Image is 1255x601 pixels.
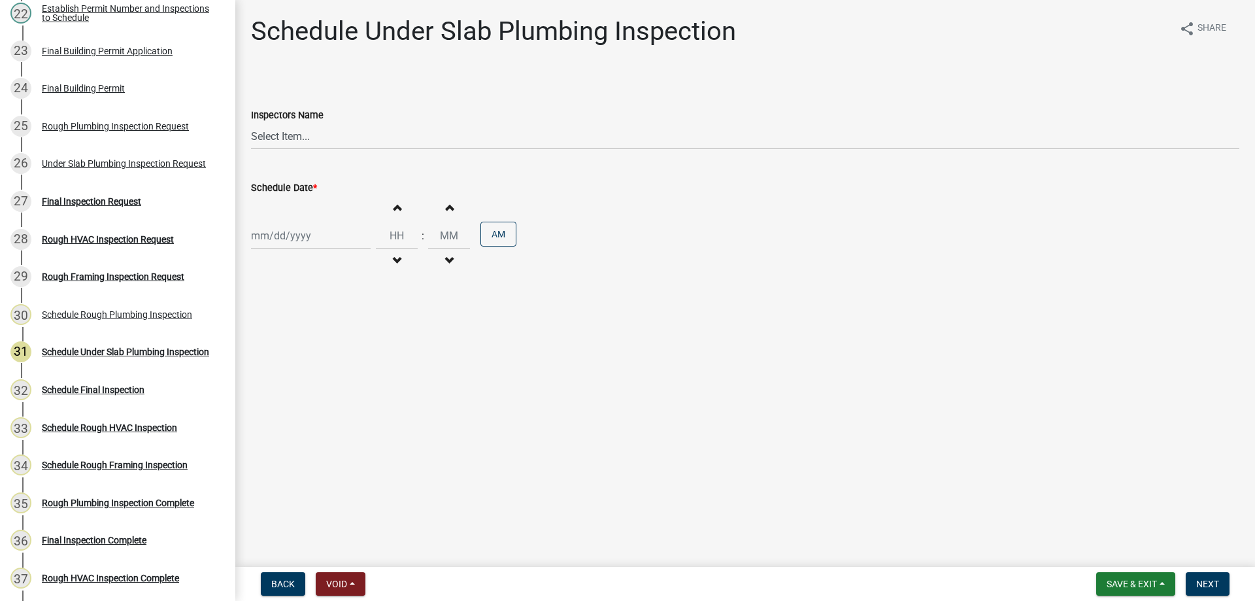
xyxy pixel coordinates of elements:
div: 23 [10,41,31,61]
div: Final Building Permit Application [42,46,173,56]
span: Back [271,579,295,589]
div: 35 [10,492,31,513]
div: 26 [10,153,31,174]
input: Minutes [428,222,470,249]
label: Schedule Date [251,184,317,193]
div: 27 [10,191,31,212]
div: Schedule Under Slab Plumbing Inspection [42,347,209,356]
span: Share [1197,21,1226,37]
i: share [1179,21,1195,37]
div: Under Slab Plumbing Inspection Request [42,159,206,168]
div: Schedule Rough Framing Inspection [42,460,188,470]
div: Final Building Permit [42,84,125,93]
div: 37 [10,568,31,589]
input: Hours [376,222,418,249]
div: 32 [10,379,31,400]
div: Final Inspection Complete [42,536,146,545]
span: Void [326,579,347,589]
button: Void [316,572,365,596]
div: Schedule Rough Plumbing Inspection [42,310,192,319]
div: Rough Plumbing Inspection Complete [42,498,194,507]
div: 34 [10,455,31,475]
div: 22 [10,3,31,24]
div: Rough HVAC Inspection Complete [42,574,179,583]
div: : [418,228,428,244]
div: Rough Framing Inspection Request [42,272,184,281]
button: Back [261,572,305,596]
h1: Schedule Under Slab Plumbing Inspection [251,16,736,47]
div: 25 [10,116,31,137]
span: Next [1196,579,1219,589]
div: Establish Permit Number and Inspections to Schedule [42,4,214,22]
div: Schedule Final Inspection [42,385,144,394]
div: 29 [10,266,31,287]
div: Schedule Rough HVAC Inspection [42,423,177,432]
div: 24 [10,78,31,99]
div: Rough Plumbing Inspection Request [42,122,189,131]
span: Save & Exit [1107,579,1157,589]
label: Inspectors Name [251,111,324,120]
div: 36 [10,530,31,551]
div: 28 [10,229,31,250]
button: Next [1186,572,1230,596]
div: 31 [10,341,31,362]
div: Final Inspection Request [42,197,141,206]
button: AM [480,222,516,247]
button: shareShare [1169,16,1237,41]
div: 33 [10,417,31,438]
div: Rough HVAC Inspection Request [42,235,174,244]
button: Save & Exit [1096,572,1175,596]
input: mm/dd/yyyy [251,222,371,249]
div: 30 [10,304,31,325]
